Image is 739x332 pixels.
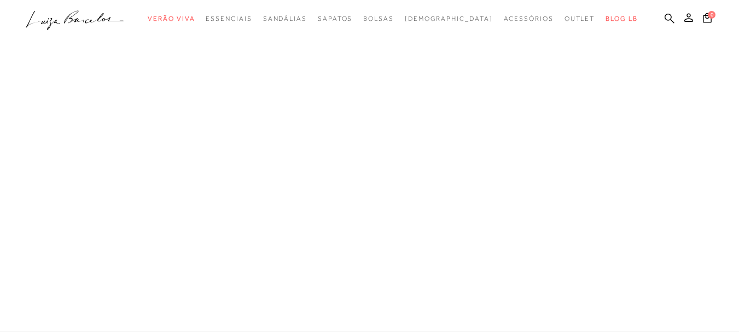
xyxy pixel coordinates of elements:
a: BLOG LB [606,9,637,29]
a: categoryNavScreenReaderText [148,9,195,29]
span: Sandálias [263,15,307,22]
span: Essenciais [206,15,252,22]
a: categoryNavScreenReaderText [263,9,307,29]
span: Outlet [565,15,595,22]
a: noSubCategoriesText [405,9,493,29]
span: [DEMOGRAPHIC_DATA] [405,15,493,22]
span: Bolsas [363,15,394,22]
a: categoryNavScreenReaderText [565,9,595,29]
a: categoryNavScreenReaderText [318,9,352,29]
span: Verão Viva [148,15,195,22]
a: categoryNavScreenReaderText [206,9,252,29]
a: categoryNavScreenReaderText [363,9,394,29]
span: BLOG LB [606,15,637,22]
a: categoryNavScreenReaderText [504,9,554,29]
span: Acessórios [504,15,554,22]
span: 0 [708,11,715,19]
span: Sapatos [318,15,352,22]
button: 0 [700,12,715,27]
